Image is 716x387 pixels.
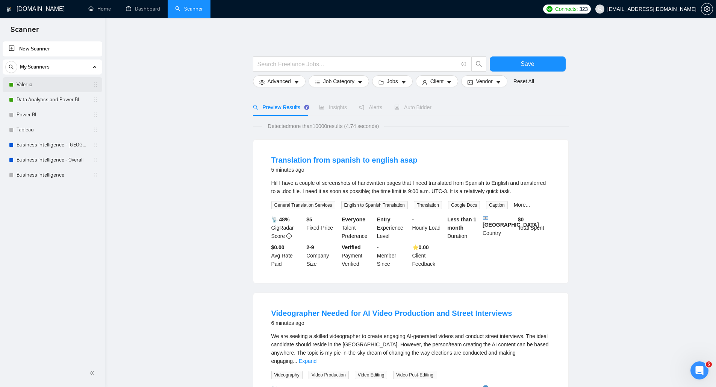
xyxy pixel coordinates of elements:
span: Connects: [555,5,578,13]
span: holder [92,112,98,118]
b: 2-9 [306,244,314,250]
b: 📡 48% [271,216,290,222]
input: Search Freelance Jobs... [257,59,458,69]
span: Advanced [268,77,291,85]
span: user [422,79,427,85]
span: Vendor [476,77,492,85]
span: Auto Bidder [394,104,431,110]
a: Data Analytics and Power BI [17,92,88,107]
span: ... [293,358,297,364]
span: Translation [414,201,442,209]
b: $0.00 [271,244,285,250]
a: Business Intelligence - Overall [17,152,88,168]
span: Detected more than 10000 results (4.74 seconds) [262,122,384,130]
img: upwork-logo.png [546,6,553,12]
div: Talent Preference [340,215,375,240]
span: folder [378,79,384,85]
div: Experience Level [375,215,411,240]
li: New Scanner [3,41,102,56]
button: Save [490,56,566,72]
a: More... [514,202,530,208]
span: info-circle [462,62,466,67]
div: We are seeking a skilled videographer to create engaging AI-generated videos and conduct street i... [271,332,550,365]
a: Business Intelligence - [GEOGRAPHIC_DATA] [17,137,88,152]
span: holder [92,172,98,178]
a: Power BI [17,107,88,122]
div: Duration [446,215,481,240]
span: caret-down [447,79,452,85]
b: Entry [377,216,391,222]
div: Hourly Load [411,215,446,240]
b: Everyone [342,216,365,222]
b: - [412,216,414,222]
span: caret-down [401,79,406,85]
span: holder [92,142,98,148]
span: We are seeking a skilled videographer to create engaging AI-generated videos and conduct street i... [271,333,549,364]
span: English to Spanish Translation [341,201,408,209]
div: Member Since [375,243,411,268]
div: Tooltip anchor [303,104,310,111]
a: Business Intelligence [17,168,88,183]
iframe: Intercom live chat [690,361,708,379]
div: Avg Rate Paid [270,243,305,268]
span: Google Docs [448,201,480,209]
span: setting [701,6,713,12]
div: Country [481,215,516,240]
b: Less than 1 month [447,216,476,231]
span: Scanner [5,24,45,40]
span: Caption [486,201,507,209]
div: Client Feedback [411,243,446,268]
button: search [5,61,17,73]
button: userClientcaret-down [416,75,459,87]
span: holder [92,82,98,88]
div: Hi! I have a couple of screenshots of handwritten pages that I need translated from Spanish to En... [271,179,550,195]
span: Video Production [309,371,349,379]
span: Job Category [323,77,354,85]
b: $ 0 [518,216,524,222]
span: Video Post-Editing [393,371,436,379]
img: 🇦🇷 [483,215,488,221]
button: folderJobscaret-down [372,75,413,87]
button: idcardVendorcaret-down [461,75,507,87]
span: Video Editing [355,371,388,379]
span: Alerts [359,104,382,110]
span: double-left [89,369,97,377]
span: notification [359,105,364,110]
span: Preview Results [253,104,307,110]
a: dashboardDashboard [126,6,160,12]
span: setting [259,79,265,85]
div: GigRadar Score [270,215,305,240]
span: Jobs [387,77,398,85]
span: caret-down [294,79,299,85]
a: setting [701,6,713,12]
img: logo [6,3,12,15]
div: 5 minutes ago [271,165,418,174]
span: 5 [706,361,712,367]
span: Videography [271,371,303,379]
span: 323 [579,5,587,13]
button: barsJob Categorycaret-down [309,75,369,87]
a: Valeriia [17,77,88,92]
div: Total Spent [516,215,552,240]
button: search [471,56,486,72]
a: Translation from spanish to english asap [271,156,418,164]
div: Company Size [305,243,340,268]
div: Fixed-Price [305,215,340,240]
span: Insights [319,104,347,110]
a: Tableau [17,122,88,137]
b: [GEOGRAPHIC_DATA] [483,215,539,228]
button: setting [701,3,713,15]
span: Save [521,59,534,69]
button: settingAdvancedcaret-down [253,75,306,87]
div: Payment Verified [340,243,375,268]
span: search [253,105,258,110]
a: homeHome [88,6,111,12]
a: searchScanner [175,6,203,12]
span: General Translation Services [271,201,335,209]
div: 6 minutes ago [271,318,512,328]
a: Videographer Needed for AI Video Production and Street Interviews [271,309,512,317]
span: idcard [468,79,473,85]
b: ⭐️ 0.00 [412,244,429,250]
span: holder [92,157,98,163]
b: $ 5 [306,216,312,222]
